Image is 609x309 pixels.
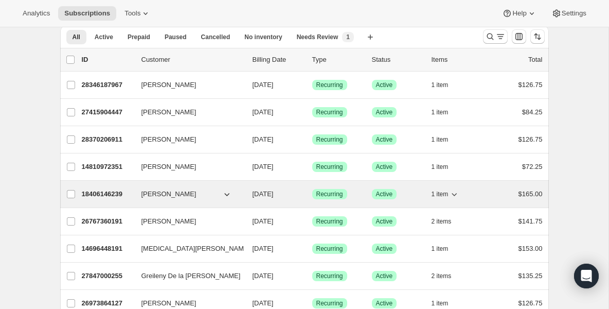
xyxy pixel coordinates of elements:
span: Subscriptions [64,9,110,18]
span: [PERSON_NAME] [141,162,196,172]
span: Needs Review [297,33,338,41]
button: Tools [118,6,157,21]
span: Help [512,9,526,18]
span: 1 item [432,245,449,253]
p: Total [528,55,542,65]
span: $165.00 [518,190,543,198]
span: $153.00 [518,245,543,252]
span: Recurring [316,217,343,226]
span: Tools [124,9,140,18]
button: Sort the results [530,29,545,44]
button: 1 item [432,132,460,147]
p: Status [372,55,423,65]
span: [PERSON_NAME] [141,189,196,199]
span: $126.75 [518,135,543,143]
span: Active [376,245,393,253]
span: 1 [346,33,350,41]
span: [DATE] [253,108,274,116]
span: 1 item [432,135,449,144]
div: 14810972351[PERSON_NAME][DATE]SuccessRecurringSuccessActive1 item$72.25 [82,160,543,174]
span: [DATE] [253,299,274,307]
span: 2 items [432,272,452,280]
div: 26767360191[PERSON_NAME][DATE]SuccessRecurringSuccessActive2 items$141.75 [82,214,543,229]
span: All [73,33,80,41]
button: Create new view [362,30,379,44]
span: $126.75 [518,81,543,89]
span: $72.25 [522,163,543,170]
button: 2 items [432,214,463,229]
p: 26973864127 [82,298,133,308]
span: [DATE] [253,190,274,198]
p: 28346187967 [82,80,133,90]
div: Type [312,55,364,65]
span: [DATE] [253,135,274,143]
button: [PERSON_NAME] [135,131,238,148]
span: [DATE] [253,163,274,170]
button: Customize table column order and visibility [512,29,526,44]
p: 14696448191 [82,244,133,254]
span: Recurring [316,190,343,198]
button: 1 item [432,187,460,201]
span: 1 item [432,190,449,198]
span: Recurring [316,81,343,89]
button: 1 item [432,78,460,92]
span: $141.75 [518,217,543,225]
div: 27415904447[PERSON_NAME][DATE]SuccessRecurringSuccessActive1 item$84.25 [82,105,543,119]
div: 14696448191[MEDICAL_DATA][PERSON_NAME][DATE]SuccessRecurringSuccessActive1 item$153.00 [82,242,543,256]
p: 27415904447 [82,107,133,117]
span: [DATE] [253,245,274,252]
button: 1 item [432,105,460,119]
span: $84.25 [522,108,543,116]
p: 28370206911 [82,134,133,145]
button: 1 item [432,242,460,256]
span: Greileny De la [PERSON_NAME] [141,271,241,281]
span: Active [376,272,393,280]
div: IDCustomerBilling DateTypeStatusItemsTotal [82,55,543,65]
button: 1 item [432,160,460,174]
span: $135.25 [518,272,543,280]
button: [MEDICAL_DATA][PERSON_NAME] [135,241,238,257]
span: Analytics [23,9,50,18]
span: Recurring [316,245,343,253]
button: Subscriptions [58,6,116,21]
p: 27847000255 [82,271,133,281]
p: 18406146239 [82,189,133,199]
span: 1 item [432,163,449,171]
span: [DATE] [253,272,274,280]
span: [DATE] [253,217,274,225]
span: [MEDICAL_DATA][PERSON_NAME] [141,244,250,254]
span: 1 item [432,81,449,89]
div: 28346187967[PERSON_NAME][DATE]SuccessRecurringSuccessActive1 item$126.75 [82,78,543,92]
button: [PERSON_NAME] [135,213,238,230]
button: [PERSON_NAME] [135,77,238,93]
button: Help [496,6,543,21]
div: 27847000255Greileny De la [PERSON_NAME][DATE]SuccessRecurringSuccessActive2 items$135.25 [82,269,543,283]
span: [DATE] [253,81,274,89]
span: [PERSON_NAME] [141,298,196,308]
span: Settings [562,9,586,18]
button: [PERSON_NAME] [135,104,238,121]
button: [PERSON_NAME] [135,186,238,202]
span: Recurring [316,135,343,144]
div: Open Intercom Messenger [574,264,599,288]
p: Billing Date [253,55,304,65]
button: [PERSON_NAME] [135,159,238,175]
span: Active [376,190,393,198]
button: Greileny De la [PERSON_NAME] [135,268,238,284]
span: 2 items [432,217,452,226]
span: Recurring [316,299,343,307]
span: Active [95,33,113,41]
span: Active [376,163,393,171]
p: 14810972351 [82,162,133,172]
span: Active [376,299,393,307]
span: [PERSON_NAME] [141,216,196,227]
p: Customer [141,55,244,65]
p: ID [82,55,133,65]
span: Active [376,81,393,89]
button: Analytics [16,6,56,21]
button: Search and filter results [483,29,508,44]
span: 1 item [432,108,449,116]
div: Items [432,55,483,65]
span: Recurring [316,163,343,171]
span: Active [376,217,393,226]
